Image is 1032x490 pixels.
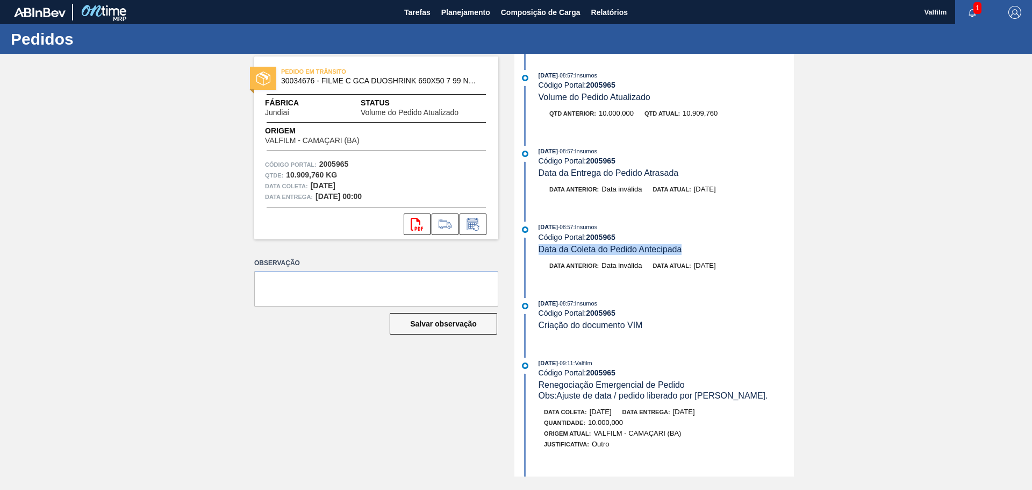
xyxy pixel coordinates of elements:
span: Data entrega: [265,191,313,202]
img: atual [522,303,528,309]
span: Código Portal: [265,159,317,170]
span: [DATE] [590,408,612,416]
div: Informar alteração no pedido [460,214,486,235]
span: Data inválida [601,185,642,193]
span: VALFILM - CAMAÇARI (BA) [593,429,681,437]
span: Justificativa: [544,441,589,448]
strong: 2005965 [586,157,615,165]
div: Abrir arquivo PDF [404,214,431,235]
span: : Insumos [573,300,597,307]
span: [DATE] [539,300,558,307]
strong: 2005965 [586,368,615,377]
span: Origem Atual: [544,430,591,437]
span: Fábrica [265,97,323,109]
span: Planejamento [441,6,490,19]
img: TNhmsLtSVTkK8tSr43FrP2fwEKptu5GPRR3wAAAABJRU5ErkJggg== [14,8,66,17]
span: : Insumos [573,148,597,154]
strong: [DATE] [311,181,335,190]
span: 10.000,000 [599,109,634,117]
span: Qtd atual: [644,110,680,117]
span: Qtde : [265,170,283,181]
span: Obs: Ajuste de data / pedido liberado por [PERSON_NAME]. [539,391,768,400]
span: [DATE] [539,72,558,79]
div: Código Portal: [539,157,794,165]
span: [DATE] [539,224,558,230]
span: Quantidade : [544,420,585,426]
span: Volume do Pedido Atualizado [361,109,458,117]
div: Código Portal: [539,309,794,317]
strong: 10.909,760 KG [286,171,337,179]
span: Data da Coleta do Pedido Antecipada [539,245,682,254]
span: 30034676 - FILME C GCA DUOSHRINK 690X50 7 99 NIV25 [281,77,476,85]
span: Relatórios [591,6,628,19]
span: Data coleta: [544,409,587,415]
span: Tarefas [404,6,431,19]
span: : Insumos [573,72,597,79]
strong: 2005965 [586,233,615,242]
span: PEDIDO EM TRÂNSITO [281,66,432,77]
span: Data anterior: [549,186,599,193]
img: status [256,72,270,86]
img: atual [522,226,528,233]
strong: 2005965 [586,81,615,89]
span: : Insumos [573,224,597,230]
button: Notificações [955,5,990,20]
span: Qtd anterior: [549,110,596,117]
span: : Valfilm [573,360,592,366]
strong: [DATE] 00:00 [316,192,362,201]
span: 1 [973,2,981,14]
span: [DATE] [694,185,716,193]
span: Criação do documento VIM [539,321,643,330]
span: [DATE] [539,148,558,154]
strong: 2005965 [586,309,615,317]
span: - 08:57 [558,301,573,307]
img: atual [522,363,528,369]
span: Data atual: [653,262,691,269]
img: atual [522,151,528,157]
span: [DATE] [539,360,558,366]
span: Volume do Pedido Atualizado [539,93,650,102]
span: Composição de Carga [501,6,580,19]
span: Origem [265,125,390,137]
span: - 08:57 [558,73,573,79]
button: Salvar observação [390,313,497,335]
span: - 08:57 [558,224,573,230]
label: Observação [254,255,498,271]
span: VALFILM - CAMAÇARI (BA) [265,137,360,145]
span: Renegociação Emergencial de Pedido [539,380,685,389]
span: - 08:57 [558,148,573,154]
span: Data anterior: [549,262,599,269]
span: [DATE] [694,261,716,269]
span: Data entrega: [622,409,670,415]
img: atual [522,75,528,81]
span: Status [361,97,488,109]
span: Data da Entrega do Pedido Atrasada [539,168,679,177]
span: Data atual: [653,186,691,193]
span: Jundiaí [265,109,289,117]
span: [DATE] [673,408,695,416]
span: Data inválida [601,261,642,269]
div: Código Portal: [539,368,794,377]
div: Código Portal: [539,233,794,242]
span: 10.000,000 [588,418,623,427]
div: Ir para Composição de Carga [432,214,458,235]
span: Outro [592,440,610,448]
strong: 2005965 [319,160,349,168]
img: Logout [1008,6,1021,19]
div: Código Portal: [539,81,794,89]
span: - 09:11 [558,360,573,366]
h1: Pedidos [11,33,202,45]
span: Data coleta: [265,181,308,191]
span: 10.909,760 [683,109,718,117]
